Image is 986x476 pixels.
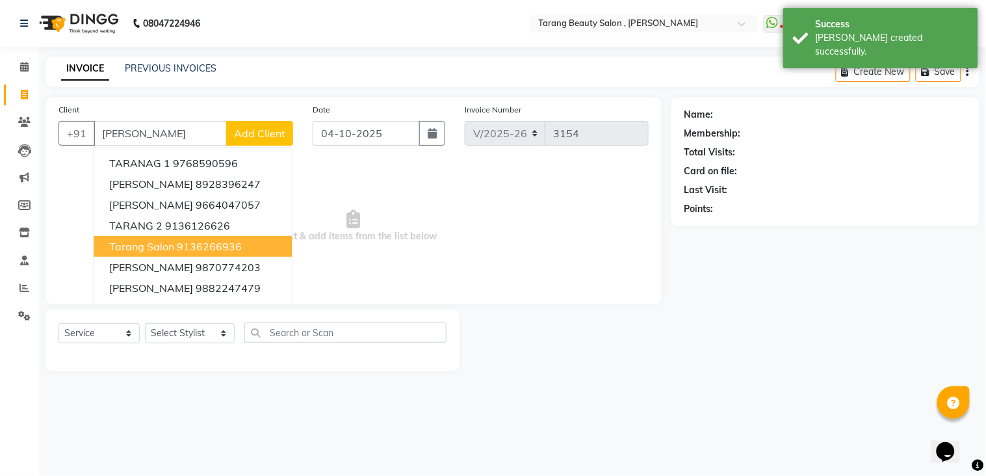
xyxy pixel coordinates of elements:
[58,161,649,291] span: Select & add items from the list below
[916,62,961,82] button: Save
[816,18,968,31] div: Success
[109,219,162,232] span: TARANG 2
[33,5,122,42] img: logo
[196,282,261,295] ngb-highlight: 9882247479
[177,240,242,253] ngb-highlight: 9136266936
[684,165,738,178] div: Card on file:
[147,302,212,315] ngb-highlight: 9892831086
[109,261,193,274] span: [PERSON_NAME]
[684,146,736,159] div: Total Visits:
[226,121,293,146] button: Add Client
[196,261,261,274] ngb-highlight: 9870774203
[465,104,521,116] label: Invoice Number
[816,31,968,59] div: Bill created successfully.
[313,104,330,116] label: Date
[684,202,714,216] div: Points:
[165,219,230,232] ngb-highlight: 9136126626
[684,127,741,140] div: Membership:
[109,157,170,170] span: TARANAG 1
[836,62,911,82] button: Create New
[58,121,95,146] button: +91
[109,240,174,253] span: tarang Salon
[58,104,79,116] label: Client
[684,108,714,122] div: Name:
[173,157,238,170] ngb-highlight: 9768590596
[244,323,447,343] input: Search or Scan
[109,198,193,211] span: [PERSON_NAME]
[109,178,193,191] span: [PERSON_NAME]
[109,282,193,295] span: [PERSON_NAME]
[196,198,261,211] ngb-highlight: 9664047057
[196,178,261,191] ngb-highlight: 8928396247
[61,57,109,81] a: INVOICE
[94,121,227,146] input: Search by Name/Mobile/Email/Code
[109,302,144,315] span: taray3
[931,424,973,463] iframe: chat widget
[684,183,728,197] div: Last Visit:
[143,5,200,42] b: 08047224946
[234,127,285,140] span: Add Client
[125,62,216,74] a: PREVIOUS INVOICES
